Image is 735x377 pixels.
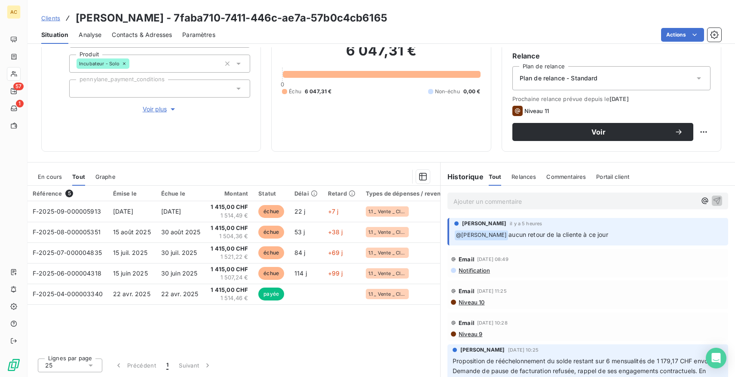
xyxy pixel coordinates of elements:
div: Émise le [113,190,151,197]
span: [DATE] [161,208,181,215]
input: Ajouter une valeur [129,60,136,67]
span: +69 j [328,249,343,256]
div: Référence [33,190,103,197]
a: Clients [41,14,60,22]
span: Graphe [95,173,116,180]
span: 1 507,24 € [211,273,248,282]
span: 0,00 € [463,88,481,95]
span: 15 juin 2025 [113,270,148,277]
span: Incubateur - Solo [79,61,120,66]
div: Retard [328,190,355,197]
span: F-2025-08-000005351 [33,228,101,236]
div: Open Intercom Messenger [706,348,726,368]
span: [DATE] [113,208,133,215]
button: Voir [512,123,693,141]
span: [DATE] [609,95,629,102]
button: Voir plus [69,104,250,114]
span: échue [258,246,284,259]
span: 1 415,00 CHF [211,286,248,294]
span: [DATE] 11:25 [477,288,507,294]
span: échue [258,226,284,239]
span: [PERSON_NAME] [462,220,506,227]
img: Logo LeanPay [7,358,21,372]
span: Portail client [596,173,629,180]
div: Échue le [161,190,201,197]
span: 30 juil. 2025 [161,249,197,256]
span: 25 [45,361,52,370]
span: Notification [458,267,490,274]
span: 1 415,00 CHF [211,224,248,233]
span: payée [258,288,284,300]
button: 1 [161,356,174,374]
span: [PERSON_NAME] [460,346,505,354]
span: Clients [41,15,60,21]
input: Ajouter une valeur [77,85,83,92]
span: F-2025-07-000004835 [33,249,102,256]
span: Tout [489,173,502,180]
span: F-2025-04-000003340 [33,290,103,297]
span: Paramètres [182,31,215,39]
button: Actions [661,28,704,42]
span: 1.1 _ Vente _ Clients [368,291,406,297]
span: 5 [65,190,73,197]
span: 1 521,22 € [211,253,248,261]
span: Niveau 9 [458,331,482,337]
span: 1 415,00 CHF [211,203,248,211]
span: 22 avr. 2025 [161,290,199,297]
span: 30 juin 2025 [161,270,198,277]
span: 1 514,46 € [211,294,248,303]
span: 1 415,00 CHF [211,265,248,274]
span: 15 juil. 2025 [113,249,147,256]
span: 1 415,00 CHF [211,245,248,253]
h6: Relance [512,51,710,61]
span: Email [459,256,475,263]
span: [DATE] 10:25 [508,347,539,352]
span: 0 [281,81,284,88]
span: 22 j [294,208,306,215]
span: Prochaine relance prévue depuis le [512,95,710,102]
span: échue [258,267,284,280]
span: Relances [511,173,536,180]
span: @ [PERSON_NAME] [455,230,508,240]
span: +7 j [328,208,339,215]
span: Analyse [79,31,101,39]
div: Montant [211,190,248,197]
span: F-2025-06-000004318 [33,270,101,277]
span: échue [258,205,284,218]
span: 114 j [294,270,307,277]
span: En cours [38,173,62,180]
span: 53 j [294,228,305,236]
span: Voir plus [143,105,177,113]
span: [DATE] 08:49 [477,257,508,262]
span: Email [459,288,475,294]
span: 6 047,31 € [305,88,332,95]
span: 1.1 _ Vente _ Clients [368,250,406,255]
span: Voir [523,129,674,135]
span: F-2025-09-000005913 [33,208,101,215]
span: Niveau 10 [458,299,484,306]
span: 22 avr. 2025 [113,290,150,297]
span: Contacts & Adresses [112,31,172,39]
h3: [PERSON_NAME] - 7faba710-7411-446c-ae7a-57b0c4cb6165 [76,10,387,26]
span: 1 [16,100,24,107]
span: 1.1 _ Vente _ Clients [368,271,406,276]
span: 57 [13,83,24,90]
span: 1 514,49 € [211,211,248,220]
span: il y a 5 heures [510,221,542,226]
button: Précédent [109,356,161,374]
span: 84 j [294,249,306,256]
div: Types de dépenses / revenus [366,190,447,197]
span: +99 j [328,270,343,277]
h2: 6 047,31 € [282,42,480,68]
span: 1 504,36 € [211,232,248,241]
span: aucun retour de la cliente à ce jour [508,231,608,238]
span: Tout [72,173,85,180]
button: Suivant [174,356,217,374]
span: Non-échu [435,88,460,95]
span: Email [459,319,475,326]
span: 30 août 2025 [161,228,201,236]
div: Statut [258,190,284,197]
span: 1 [166,361,168,370]
span: 15 août 2025 [113,228,151,236]
span: Situation [41,31,68,39]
